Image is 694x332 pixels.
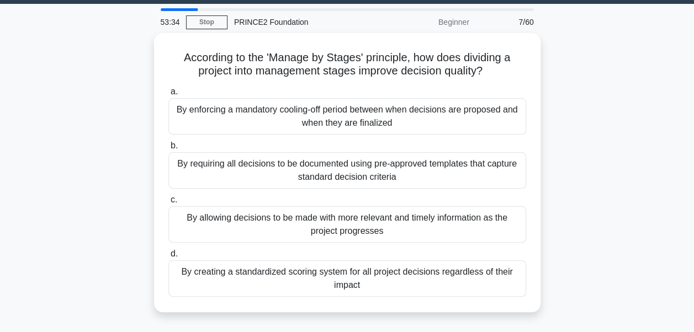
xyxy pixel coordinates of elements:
[168,260,526,297] div: By creating a standardized scoring system for all project decisions regardless of their impact
[171,87,178,96] span: a.
[379,11,476,33] div: Beginner
[227,11,379,33] div: PRINCE2 Foundation
[167,51,527,78] h5: According to the 'Manage by Stages' principle, how does dividing a project into management stages...
[476,11,541,33] div: 7/60
[154,11,186,33] div: 53:34
[168,98,526,135] div: By enforcing a mandatory cooling-off period between when decisions are proposed and when they are...
[171,141,178,150] span: b.
[171,249,178,258] span: d.
[168,206,526,243] div: By allowing decisions to be made with more relevant and timely information as the project progresses
[186,15,227,29] a: Stop
[171,195,177,204] span: c.
[168,152,526,189] div: By requiring all decisions to be documented using pre-approved templates that capture standard de...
